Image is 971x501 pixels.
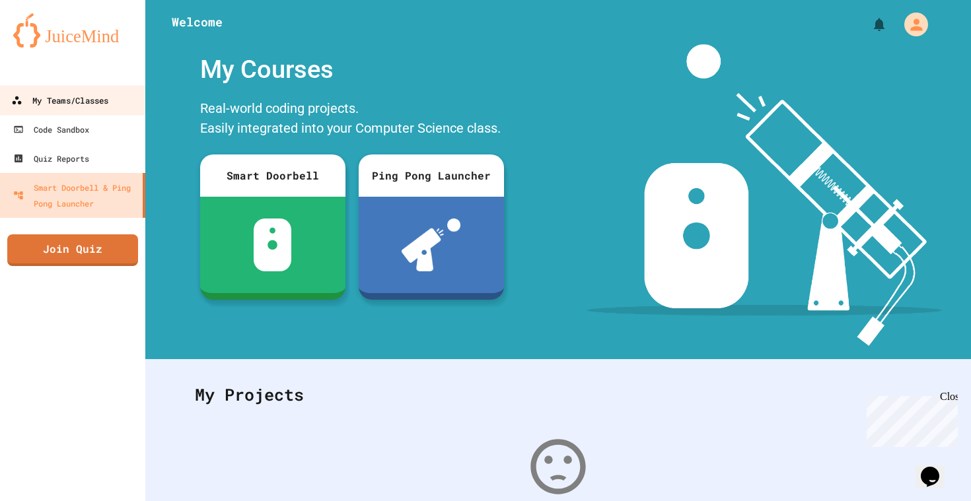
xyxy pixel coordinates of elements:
[359,154,504,197] div: Ping Pong Launcher
[254,218,291,271] img: sdb-white.svg
[890,9,931,40] div: My Account
[200,154,345,197] div: Smart Doorbell
[13,121,89,137] div: Code Sandbox
[916,448,958,488] iframe: chat widget
[194,44,511,95] div: My Courses
[11,92,108,109] div: My Teams/Classes
[13,150,89,166] div: Quiz Reports
[7,234,138,266] a: Join Quiz
[402,218,460,271] img: ppl-with-ball.png
[13,180,137,211] div: Smart Doorbell & Ping Pong Launcher
[5,5,91,84] div: Chat with us now!Close
[194,95,511,145] div: Real-world coding projects. Easily integrated into your Computer Science class.
[861,391,958,447] iframe: chat widget
[13,13,132,48] img: logo-orange.svg
[182,369,935,420] div: My Projects
[847,13,890,36] div: My Notifications
[587,44,941,346] img: banner-image-my-projects.png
